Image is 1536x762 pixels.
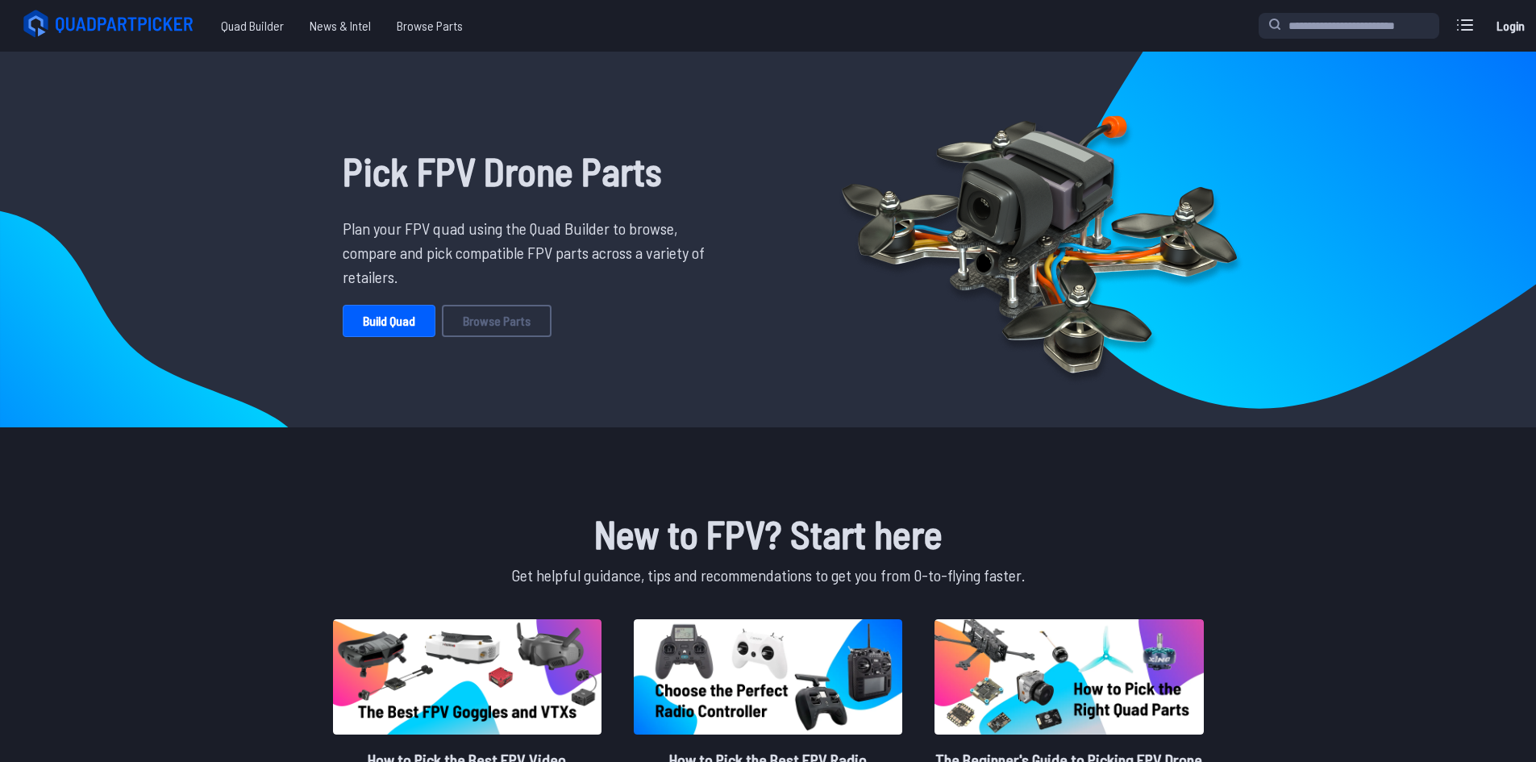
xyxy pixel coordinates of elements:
a: Browse Parts [384,10,476,42]
a: Login [1491,10,1530,42]
p: Plan your FPV quad using the Quad Builder to browse, compare and pick compatible FPV parts across... [343,216,717,289]
a: Browse Parts [442,305,552,337]
a: Build Quad [343,305,435,337]
img: image of post [935,619,1203,735]
img: image of post [333,619,601,735]
a: Quad Builder [208,10,297,42]
img: image of post [634,619,902,735]
img: Quadcopter [807,78,1272,401]
h1: Pick FPV Drone Parts [343,142,717,200]
a: News & Intel [297,10,384,42]
h1: New to FPV? Start here [330,505,1207,563]
p: Get helpful guidance, tips and recommendations to get you from 0-to-flying faster. [330,563,1207,587]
